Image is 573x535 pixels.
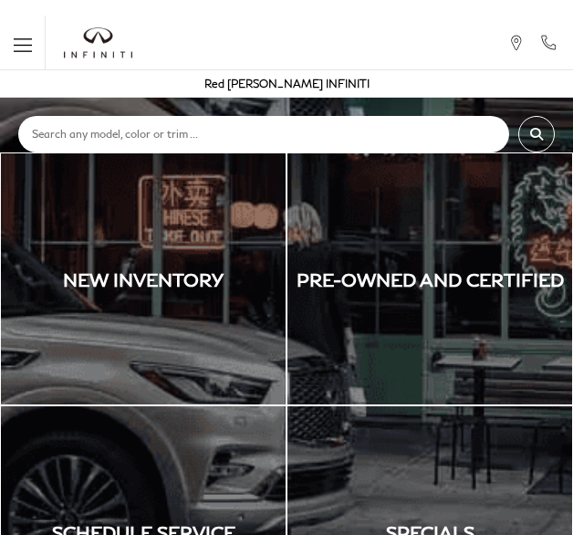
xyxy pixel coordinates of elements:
[18,116,509,152] input: Search any model, color or trim ...
[518,116,555,152] button: submit
[64,27,132,58] img: INFINITI
[204,77,370,90] a: Red [PERSON_NAME] INFINITI
[539,35,557,51] a: Call Red Noland INFINITI
[64,27,132,58] a: infiniti
[286,152,573,405] a: Pre-Owned and Certified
